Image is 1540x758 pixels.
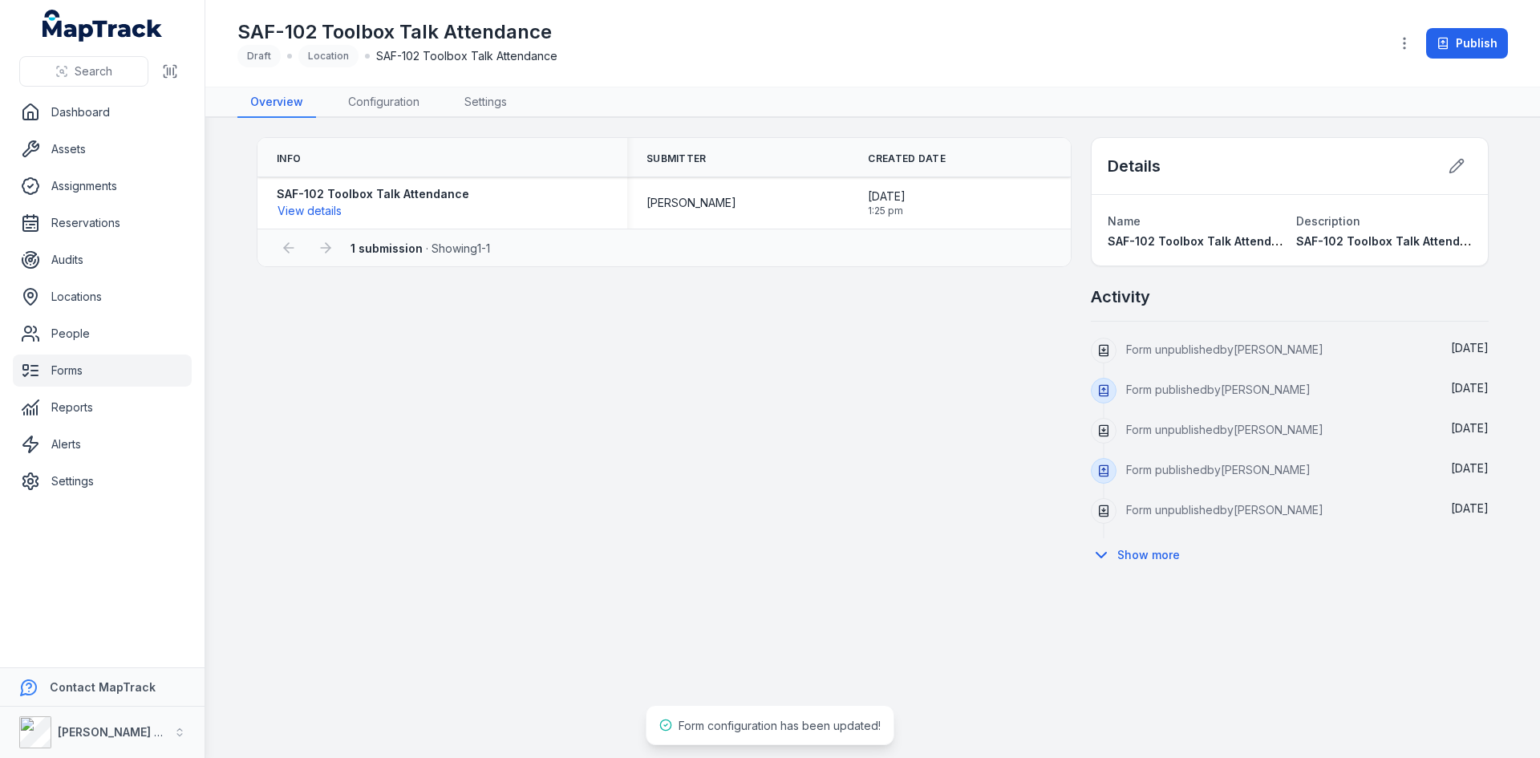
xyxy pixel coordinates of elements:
strong: Contact MapTrack [50,680,156,694]
span: 1:25 pm [868,205,906,217]
span: Form unpublished by [PERSON_NAME] [1126,503,1323,517]
span: SAF-102 Toolbox Talk Attendance [1108,234,1300,248]
div: Draft [237,45,281,67]
span: · Showing 1 - 1 [351,241,490,255]
a: Alerts [13,428,192,460]
a: Reservations [13,207,192,239]
a: Forms [13,355,192,387]
span: Search [75,63,112,79]
time: 8/21/2025, 2:36:39 PM [1451,341,1489,355]
strong: SAF-102 Toolbox Talk Attendance [277,186,469,202]
a: Settings [452,87,520,118]
span: Form unpublished by [PERSON_NAME] [1126,423,1323,436]
a: Settings [13,465,192,497]
span: [DATE] [1451,501,1489,515]
h1: SAF-102 Toolbox Talk Attendance [237,19,557,45]
span: Submitter [646,152,707,165]
span: [DATE] [1451,341,1489,355]
div: Location [298,45,359,67]
span: Name [1108,214,1141,228]
a: Locations [13,281,192,313]
span: [PERSON_NAME] [646,195,736,211]
a: Configuration [335,87,432,118]
span: SAF-102 Toolbox Talk Attendance [1296,234,1489,248]
time: 8/21/2025, 1:25:51 PM [868,188,906,217]
span: Created Date [868,152,946,165]
span: Info [277,152,301,165]
time: 8/21/2025, 1:26:06 PM [1451,501,1489,515]
strong: 1 submission [351,241,423,255]
time: 8/21/2025, 1:30:34 PM [1451,461,1489,475]
span: Form unpublished by [PERSON_NAME] [1126,343,1323,356]
button: Publish [1426,28,1508,59]
span: [DATE] [1451,381,1489,395]
span: Description [1296,214,1360,228]
a: Audits [13,244,192,276]
span: SAF-102 Toolbox Talk Attendance [376,48,557,64]
span: [DATE] [868,188,906,205]
button: Show more [1091,538,1190,572]
span: Form published by [PERSON_NAME] [1126,383,1311,396]
span: [DATE] [1451,421,1489,435]
button: Search [19,56,148,87]
a: Assignments [13,170,192,202]
a: MapTrack [43,10,163,42]
a: Assets [13,133,192,165]
a: Overview [237,87,316,118]
span: Form published by [PERSON_NAME] [1126,463,1311,476]
button: View details [277,202,342,220]
time: 8/21/2025, 2:13:58 PM [1451,381,1489,395]
h2: Activity [1091,286,1150,308]
a: Dashboard [13,96,192,128]
span: Form configuration has been updated! [679,719,881,732]
strong: [PERSON_NAME] Group [58,725,189,739]
a: Reports [13,391,192,424]
h2: Details [1108,155,1161,177]
span: [DATE] [1451,461,1489,475]
a: People [13,318,192,350]
time: 8/21/2025, 2:08:20 PM [1451,421,1489,435]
